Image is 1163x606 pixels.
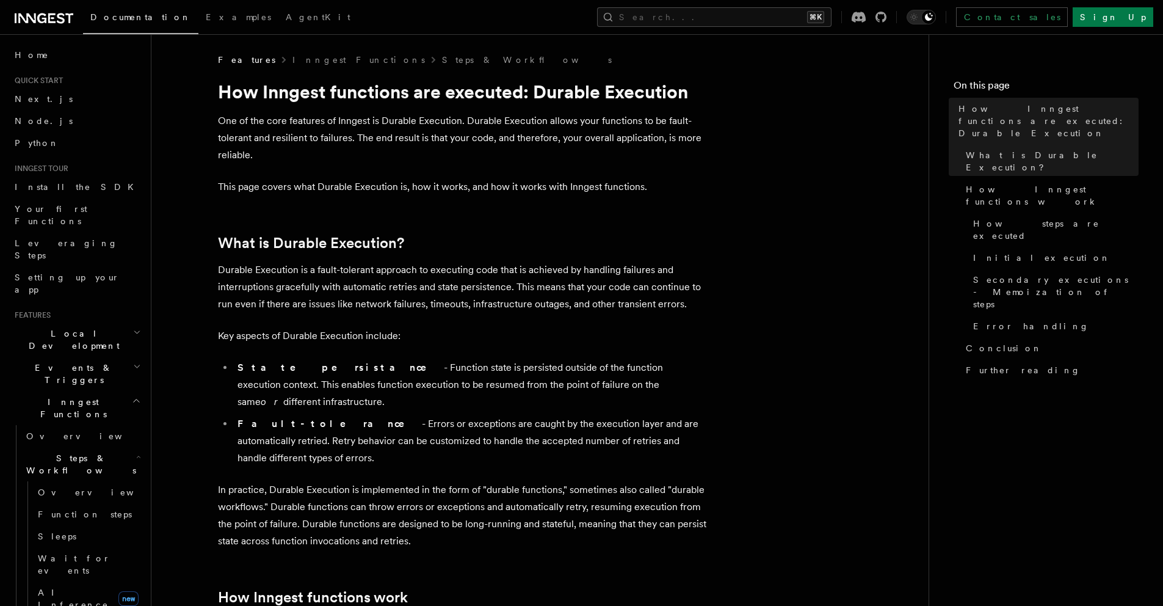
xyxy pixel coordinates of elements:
[10,323,143,357] button: Local Development
[15,272,120,294] span: Setting up your app
[10,362,133,386] span: Events & Triggers
[966,364,1081,376] span: Further reading
[218,327,706,345] p: Key aspects of Durable Execution include:
[286,12,350,22] span: AgentKit
[10,232,143,266] a: Leveraging Steps
[206,12,271,22] span: Examples
[10,164,68,173] span: Inngest tour
[10,44,143,66] a: Home
[33,547,143,582] a: Wait for events
[966,149,1139,173] span: What is Durable Execution?
[961,359,1139,381] a: Further reading
[954,98,1139,144] a: How Inngest functions are executed: Durable Execution
[33,525,143,547] a: Sleeps
[966,342,1042,354] span: Conclusion
[961,144,1139,178] a: What is Durable Execution?
[21,425,143,447] a: Overview
[292,54,425,66] a: Inngest Functions
[38,487,164,497] span: Overview
[26,431,152,441] span: Overview
[15,204,87,226] span: Your first Functions
[958,103,1139,139] span: How Inngest functions are executed: Durable Execution
[218,589,408,606] a: How Inngest functions work
[954,78,1139,98] h4: On this page
[90,12,191,22] span: Documentation
[15,138,59,148] span: Python
[907,10,936,24] button: Toggle dark mode
[968,269,1139,315] a: Secondary executions - Memoization of steps
[973,252,1110,264] span: Initial execution
[234,415,706,467] li: - Errors or exceptions are caught by the execution layer and are automatically retried. Retry beh...
[33,481,143,503] a: Overview
[21,447,143,481] button: Steps & Workflows
[38,509,132,519] span: Function steps
[218,481,706,550] p: In practice, Durable Execution is implemented in the form of "durable functions," sometimes also ...
[237,362,444,373] strong: State persistance
[10,110,143,132] a: Node.js
[218,112,706,164] p: One of the core features of Inngest is Durable Execution. Durable Execution allows your functions...
[961,178,1139,213] a: How Inngest functions work
[10,132,143,154] a: Python
[261,396,283,407] em: or
[38,553,111,575] span: Wait for events
[83,4,198,34] a: Documentation
[1073,7,1153,27] a: Sign Up
[15,49,49,61] span: Home
[10,357,143,391] button: Events & Triggers
[10,391,143,425] button: Inngest Functions
[10,327,133,352] span: Local Development
[21,452,136,476] span: Steps & Workflows
[973,217,1139,242] span: How steps are executed
[807,11,824,23] kbd: ⌘K
[10,198,143,232] a: Your first Functions
[10,266,143,301] a: Setting up your app
[198,4,278,33] a: Examples
[218,261,706,313] p: Durable Execution is a fault-tolerant approach to executing code that is achieved by handling fai...
[15,94,73,104] span: Next.js
[966,183,1139,208] span: How Inngest functions work
[968,315,1139,337] a: Error handling
[961,337,1139,359] a: Conclusion
[234,359,706,411] li: - Function state is persisted outside of the function execution context. This enables function ex...
[442,54,612,66] a: Steps & Workflows
[10,310,51,320] span: Features
[10,396,132,420] span: Inngest Functions
[237,418,422,429] strong: Fault-tolerance
[973,274,1139,310] span: Secondary executions - Memoization of steps
[278,4,358,33] a: AgentKit
[968,213,1139,247] a: How steps are executed
[218,54,275,66] span: Features
[15,238,118,260] span: Leveraging Steps
[15,182,141,192] span: Install the SDK
[10,88,143,110] a: Next.js
[218,235,404,252] a: What is Durable Execution?
[10,176,143,198] a: Install the SDK
[597,7,831,27] button: Search...⌘K
[118,591,139,606] span: new
[218,81,706,103] h1: How Inngest functions are executed: Durable Execution
[956,7,1068,27] a: Contact sales
[973,320,1089,332] span: Error handling
[15,116,73,126] span: Node.js
[10,76,63,86] span: Quick start
[33,503,143,525] a: Function steps
[218,178,706,195] p: This page covers what Durable Execution is, how it works, and how it works with Inngest functions.
[968,247,1139,269] a: Initial execution
[38,531,76,541] span: Sleeps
